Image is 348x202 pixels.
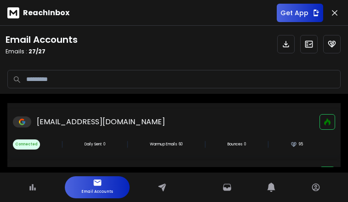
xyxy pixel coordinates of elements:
span: | [61,139,63,150]
p: Daily Sent [85,142,102,147]
p: Warmup Emails [150,142,177,147]
span: | [267,139,269,150]
div: 95 [291,141,303,148]
p: Email Accounts [81,187,113,196]
p: 0 [244,142,246,147]
p: Bounces [228,142,242,147]
span: | [204,139,206,150]
p: Emails : [6,48,78,55]
span: 27 / 27 [29,47,46,55]
div: 60 [150,142,183,147]
span: | [126,139,129,150]
span: Connected [13,139,40,150]
button: Get App [277,4,323,22]
h1: Email Accounts [6,33,78,46]
p: ReachInbox [23,7,69,18]
div: 0 [85,142,105,147]
p: [EMAIL_ADDRESS][DOMAIN_NAME] [37,116,165,127]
